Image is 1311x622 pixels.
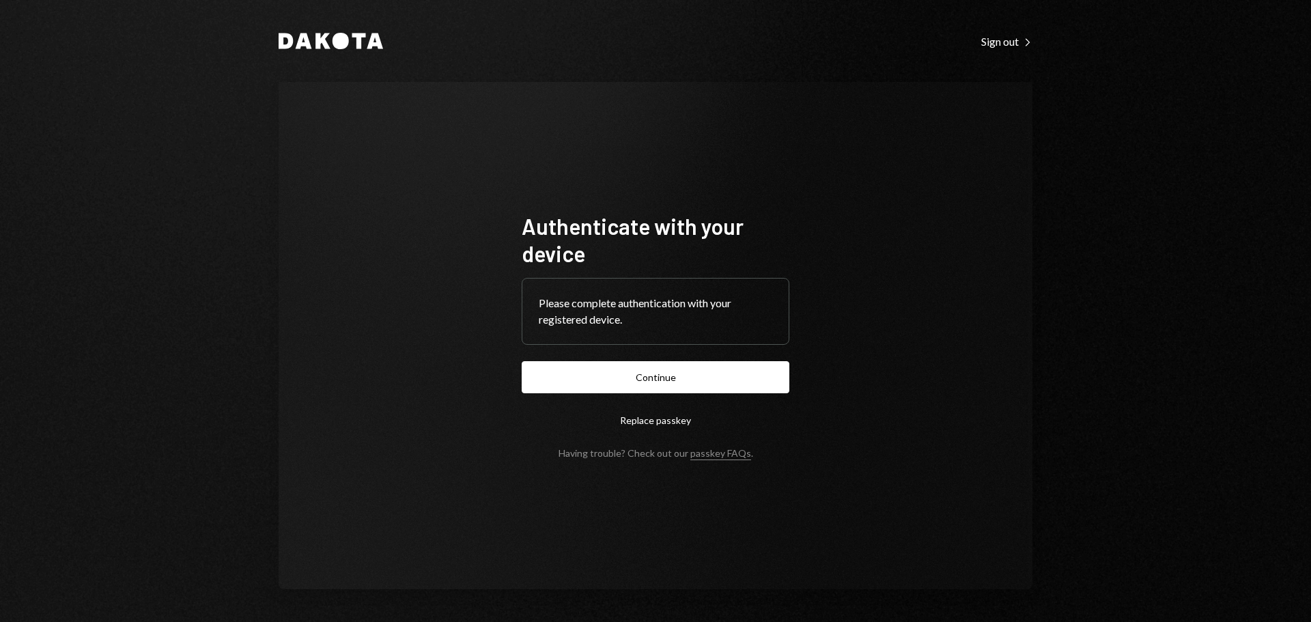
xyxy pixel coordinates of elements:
[539,295,772,328] div: Please complete authentication with your registered device.
[981,35,1032,48] div: Sign out
[981,33,1032,48] a: Sign out
[522,361,789,393] button: Continue
[690,447,751,460] a: passkey FAQs
[522,404,789,436] button: Replace passkey
[522,212,789,267] h1: Authenticate with your device
[559,447,753,459] div: Having trouble? Check out our .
